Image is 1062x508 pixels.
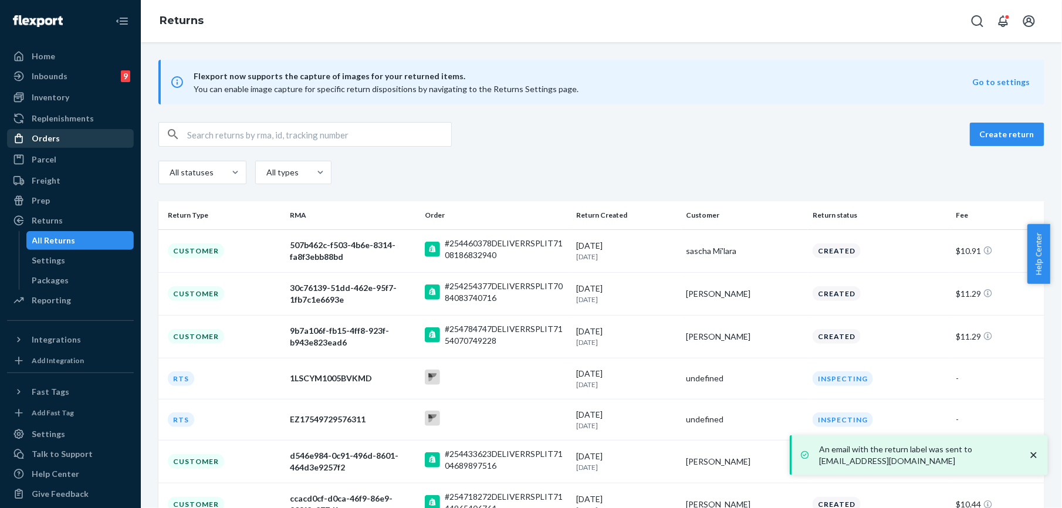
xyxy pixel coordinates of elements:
[686,288,804,300] div: [PERSON_NAME]
[32,488,89,500] div: Give Feedback
[32,408,74,418] div: Add Fast Tag
[26,251,134,270] a: Settings
[577,337,677,347] p: [DATE]
[32,235,76,246] div: All Returns
[819,443,1016,467] p: An email with the return label was sent to [EMAIL_ADDRESS][DOMAIN_NAME]
[577,462,677,472] p: [DATE]
[7,129,134,148] a: Orders
[290,414,415,425] div: EZ17549729576311
[7,88,134,107] a: Inventory
[686,245,804,257] div: sascha Mi'lara
[32,175,60,187] div: Freight
[682,201,809,229] th: Customer
[577,380,677,390] p: [DATE]
[445,323,567,347] div: #254784747DELIVERRSPLIT7154070749228
[32,50,55,62] div: Home
[7,67,134,86] a: Inbounds9
[572,201,682,229] th: Return Created
[445,238,567,261] div: #254460378DELIVERRSPLIT7108186832940
[110,9,134,33] button: Close Navigation
[32,70,67,82] div: Inbounds
[686,331,804,343] div: [PERSON_NAME]
[160,14,204,27] a: Returns
[170,167,212,178] div: All statuses
[956,372,1035,384] div: -
[290,282,415,306] div: 30c76139-51dd-462e-95f7-1fb7c1e6693e
[26,271,134,290] a: Packages
[32,468,79,480] div: Help Center
[290,372,415,384] div: 1LSCYM1005BVKMD
[577,368,677,390] div: [DATE]
[577,409,677,431] div: [DATE]
[813,329,861,344] div: Created
[168,371,194,386] div: RTS
[813,243,861,258] div: Created
[150,4,213,38] ol: breadcrumbs
[290,450,415,473] div: d546e984-0c91-496d-8601-464d3e9257f2
[32,355,84,365] div: Add Integration
[7,406,134,420] a: Add Fast Tag
[32,255,66,266] div: Settings
[7,109,134,128] a: Replenishments
[7,465,134,483] a: Help Center
[26,231,134,250] a: All Returns
[32,386,69,398] div: Fast Tags
[952,272,1044,315] td: $11.29
[7,330,134,349] button: Integrations
[1017,9,1041,33] button: Open account menu
[7,191,134,210] a: Prep
[813,286,861,301] div: Created
[686,414,804,425] div: undefined
[285,201,420,229] th: RMA
[32,275,69,286] div: Packages
[813,412,873,427] div: Inspecting
[32,334,81,346] div: Integrations
[577,451,677,472] div: [DATE]
[32,113,94,124] div: Replenishments
[32,428,65,440] div: Settings
[1028,449,1040,461] svg: close toast
[973,76,1030,88] button: Go to settings
[7,47,134,66] a: Home
[7,354,134,368] a: Add Integration
[194,84,579,94] span: You can enable image capture for specific return dispositions by navigating to the Returns Settin...
[577,240,677,262] div: [DATE]
[121,70,130,82] div: 9
[970,123,1044,146] button: Create return
[445,448,567,472] div: #254433623DELIVERRSPLIT7104689897516
[577,421,677,431] p: [DATE]
[290,325,415,348] div: 9b7a106f-fb15-4ff8-923f-b943e823ead6
[577,326,677,347] div: [DATE]
[1027,224,1050,284] button: Help Center
[7,150,134,169] a: Parcel
[32,133,60,144] div: Orders
[577,294,677,304] p: [DATE]
[158,201,285,229] th: Return Type
[32,154,56,165] div: Parcel
[7,171,134,190] a: Freight
[32,294,71,306] div: Reporting
[7,485,134,503] button: Give Feedback
[266,167,297,178] div: All types
[32,448,93,460] div: Talk to Support
[32,195,50,206] div: Prep
[952,229,1044,272] td: $10.91
[290,239,415,263] div: 507b462c-f503-4b6e-8314-fa8f3ebb88bd
[187,123,451,146] input: Search returns by rma, id, tracking number
[966,9,989,33] button: Open Search Box
[7,211,134,230] a: Returns
[952,315,1044,358] td: $11.29
[445,280,567,304] div: #254254377DELIVERRSPLIT7084083740716
[32,92,69,103] div: Inventory
[420,201,572,229] th: Order
[577,283,677,304] div: [DATE]
[686,456,804,468] div: [PERSON_NAME]
[168,412,194,427] div: RTS
[168,329,224,344] div: Customer
[168,243,224,258] div: Customer
[992,9,1015,33] button: Open notifications
[956,414,1035,425] div: -
[808,201,951,229] th: Return status
[686,372,804,384] div: undefined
